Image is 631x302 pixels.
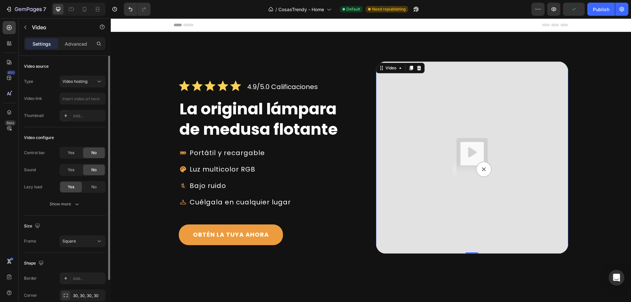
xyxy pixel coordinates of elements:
[59,76,105,87] button: Video hosting
[346,6,360,12] span: Default
[59,235,105,247] button: Square
[68,206,172,226] a: OBTÉN LA TUYA AHORA
[68,80,241,122] h2: La original lámpara de medusa flotante
[5,120,16,126] div: Beta
[587,3,615,16] button: Publish
[32,23,88,31] p: Video
[24,113,44,119] div: Thumbnail
[33,40,51,47] p: Settings
[68,150,74,156] span: Yes
[65,40,87,47] p: Advanced
[3,3,49,16] button: 7
[6,70,16,75] div: 450
[24,275,37,281] div: Border
[24,150,45,156] div: Control bar
[59,93,105,105] input: Insert video url here
[24,238,36,244] div: Frame
[50,201,80,207] div: Show more
[24,292,37,298] div: Corner
[372,6,406,12] span: Need republishing
[24,198,105,210] button: Show more
[124,3,151,16] div: Undo/Redo
[593,6,609,13] div: Publish
[43,5,46,13] p: 7
[68,167,74,173] span: Yes
[24,79,33,84] div: Type
[79,162,180,172] p: Bajo ruido
[79,146,180,156] p: Luz multicolor RGB
[82,211,158,221] p: OBTÉN LA TUYA AHORA
[265,43,457,235] img: Fallback video
[136,62,207,74] p: 4.9/5.0 Calificaciones
[62,239,76,244] span: Square
[73,293,104,299] div: 30, 30, 30, 30
[91,184,97,190] span: No
[24,96,42,102] div: Video link
[68,184,74,190] span: Yes
[111,18,631,302] iframe: Design area
[609,270,624,286] div: Open Intercom Messenger
[91,150,97,156] span: No
[73,276,104,282] div: Add...
[62,79,87,84] span: Video hosting
[24,63,49,69] div: Video source
[24,167,36,173] div: Sound
[79,129,180,139] p: Portátil y recargable
[79,179,180,189] p: Cuélgala en cualquier lugar
[275,6,277,13] span: /
[278,6,324,13] span: CosasTrendy - Home
[24,184,42,190] div: Lazy load
[24,135,54,141] div: Video configure
[24,259,45,268] div: Shape
[73,113,104,119] div: Add...
[91,167,97,173] span: No
[273,47,287,53] div: Video
[24,222,41,231] div: Size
